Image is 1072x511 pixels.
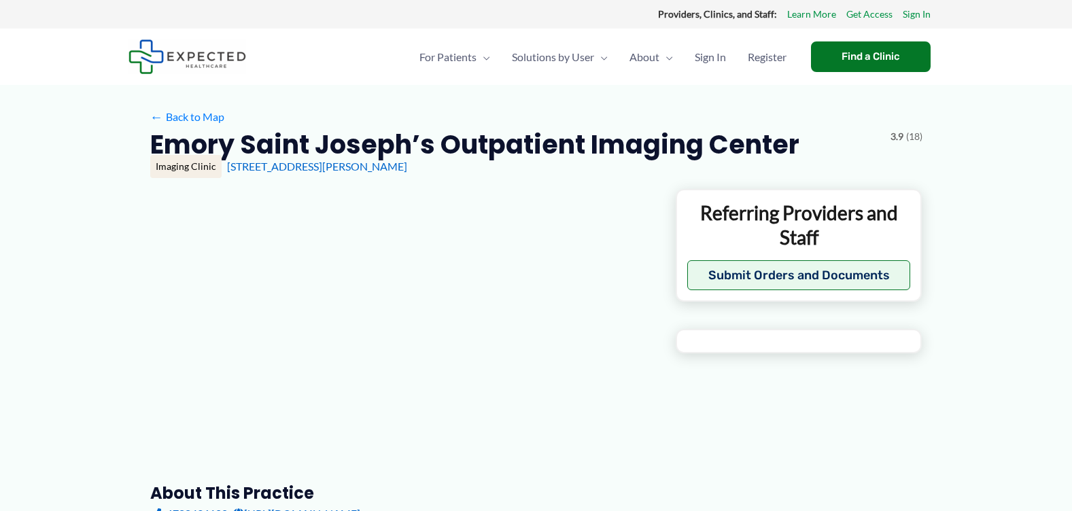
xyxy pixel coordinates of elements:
[903,5,931,23] a: Sign In
[687,260,911,290] button: Submit Orders and Documents
[150,155,222,178] div: Imaging Clinic
[846,5,893,23] a: Get Access
[419,33,477,81] span: For Patients
[811,41,931,72] a: Find a Clinic
[658,8,777,20] strong: Providers, Clinics, and Staff:
[512,33,594,81] span: Solutions by User
[695,33,726,81] span: Sign In
[150,110,163,123] span: ←
[477,33,490,81] span: Menu Toggle
[501,33,619,81] a: Solutions by UserMenu Toggle
[150,128,799,161] h2: Emory Saint Joseph’s Outpatient Imaging Center
[687,200,911,250] p: Referring Providers and Staff
[594,33,608,81] span: Menu Toggle
[150,107,224,127] a: ←Back to Map
[128,39,246,74] img: Expected Healthcare Logo - side, dark font, small
[227,160,407,173] a: [STREET_ADDRESS][PERSON_NAME]
[891,128,903,145] span: 3.9
[906,128,922,145] span: (18)
[787,5,836,23] a: Learn More
[748,33,786,81] span: Register
[684,33,737,81] a: Sign In
[150,482,654,504] h3: About this practice
[737,33,797,81] a: Register
[629,33,659,81] span: About
[409,33,797,81] nav: Primary Site Navigation
[659,33,673,81] span: Menu Toggle
[619,33,684,81] a: AboutMenu Toggle
[409,33,501,81] a: For PatientsMenu Toggle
